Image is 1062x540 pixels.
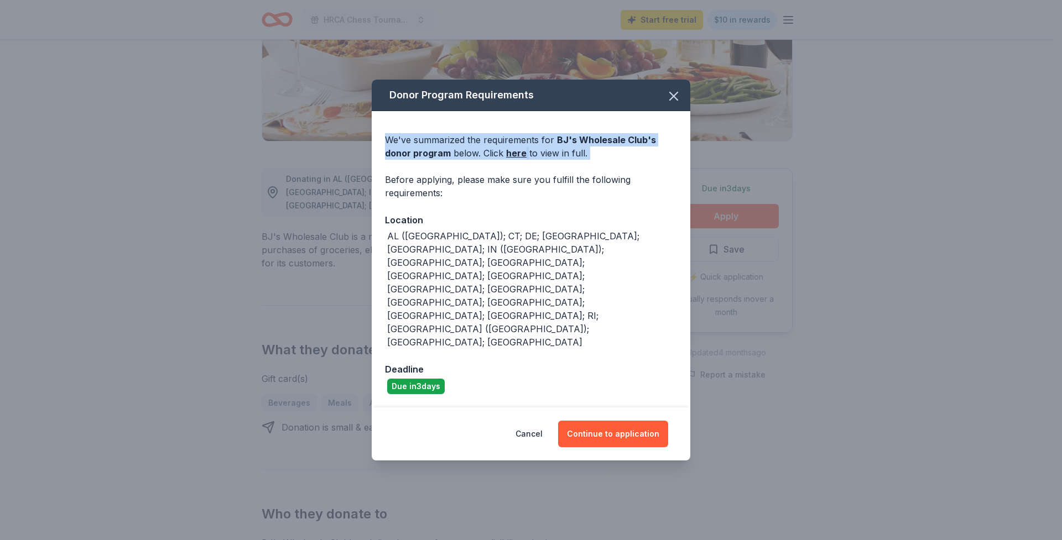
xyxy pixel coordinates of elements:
[385,173,677,200] div: Before applying, please make sure you fulfill the following requirements:
[387,229,677,349] div: AL ([GEOGRAPHIC_DATA]); CT; DE; [GEOGRAPHIC_DATA]; [GEOGRAPHIC_DATA]; IN ([GEOGRAPHIC_DATA]); [GE...
[385,213,677,227] div: Location
[372,80,690,111] div: Donor Program Requirements
[516,421,543,447] button: Cancel
[385,362,677,376] div: Deadline
[385,133,677,160] div: We've summarized the requirements for below. Click to view in full.
[558,421,668,447] button: Continue to application
[387,379,445,394] div: Due in 3 days
[506,146,527,160] a: here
